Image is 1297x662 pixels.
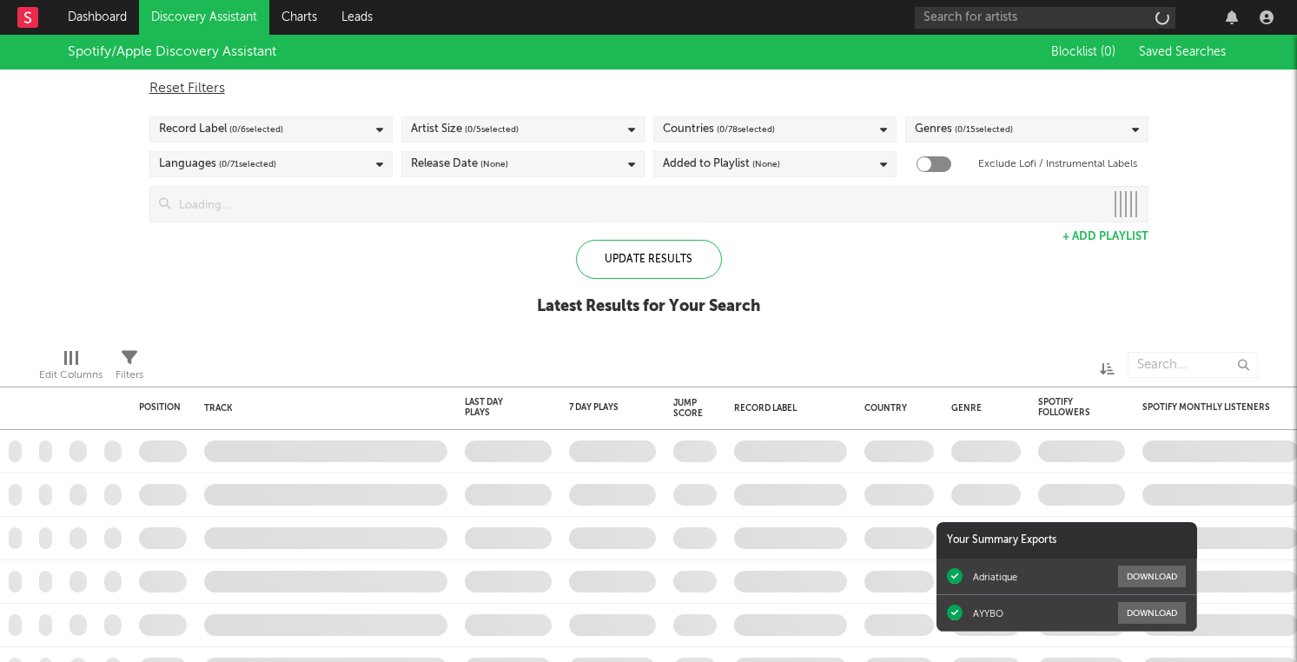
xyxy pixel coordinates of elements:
[973,607,1003,619] div: AYYBO
[569,402,630,413] div: 7 Day Plays
[465,397,526,418] div: Last Day Plays
[955,119,1013,140] span: ( 0 / 15 selected)
[1128,352,1258,378] input: Search...
[1134,45,1229,59] button: Saved Searches
[752,154,780,175] span: (None)
[116,365,143,386] div: Filters
[116,343,143,394] div: Filters
[717,119,775,140] span: ( 0 / 78 selected)
[170,187,1104,222] input: Loading...
[39,365,103,386] div: Edit Columns
[537,296,760,317] div: Latest Results for Your Search
[411,119,519,140] div: Artist Size
[480,154,508,175] span: (None)
[39,343,103,394] div: Edit Columns
[663,154,780,175] div: Added to Playlist
[1051,46,1115,58] span: Blocklist
[663,119,775,140] div: Countries
[1062,231,1148,242] button: + Add Playlist
[576,240,722,279] div: Update Results
[204,403,439,414] div: Track
[1038,397,1099,418] div: Spotify Followers
[951,403,1012,414] div: Genre
[1139,46,1229,58] span: Saved Searches
[411,154,508,175] div: Release Date
[1118,566,1186,587] button: Download
[139,402,181,413] div: Position
[1101,46,1115,58] span: ( 0 )
[973,571,1017,583] div: Adriatique
[229,119,283,140] span: ( 0 / 6 selected)
[149,78,1148,99] div: Reset Filters
[159,154,276,175] div: Languages
[734,403,838,414] div: Record Label
[465,119,519,140] span: ( 0 / 5 selected)
[1118,602,1186,624] button: Download
[1142,402,1273,413] div: Spotify Monthly Listeners
[68,42,276,63] div: Spotify/Apple Discovery Assistant
[673,398,703,419] div: Jump Score
[978,154,1137,175] label: Exclude Lofi / Instrumental Labels
[915,119,1013,140] div: Genres
[219,154,276,175] span: ( 0 / 71 selected)
[936,522,1197,559] div: Your Summary Exports
[915,7,1175,29] input: Search for artists
[159,119,283,140] div: Record Label
[864,403,925,414] div: Country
